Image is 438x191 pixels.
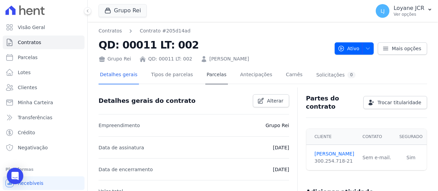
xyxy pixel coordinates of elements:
div: 0 [347,72,356,78]
div: Plataformas [5,165,82,174]
span: Minha Carteira [18,99,53,106]
a: [PERSON_NAME] [209,55,249,63]
a: Crédito [3,126,85,139]
p: [DATE] [273,165,289,174]
a: Parcelas [3,51,85,64]
nav: Breadcrumb [99,27,329,35]
span: Ativo [338,42,360,55]
td: Sem e-mail. [358,145,395,170]
a: Carnês [284,66,304,84]
a: Clientes [3,81,85,94]
a: Contratos [99,27,122,35]
span: Crédito [18,129,35,136]
span: Recebíveis [18,180,43,187]
span: Mais opções [392,45,421,52]
a: Solicitações0 [315,66,357,84]
span: Parcelas [18,54,38,61]
a: Detalhes gerais [99,66,139,84]
a: [PERSON_NAME] [314,150,354,158]
span: Transferências [18,114,52,121]
p: Grupo Rei [266,121,289,129]
div: Grupo Rei [99,55,131,63]
span: Clientes [18,84,37,91]
span: Trocar titularidade [377,99,421,106]
a: QD: 00011 LT: 002 [148,55,192,63]
a: Antecipações [239,66,274,84]
button: Ativo [335,42,374,55]
a: Lotes [3,66,85,79]
a: Tipos de parcelas [150,66,194,84]
th: Cliente [306,129,358,145]
h3: Detalhes gerais do contrato [99,97,195,105]
p: Loyane JCR [394,5,424,12]
a: Contrato #205d14ad [140,27,190,35]
h3: Partes do contrato [306,94,358,111]
p: Data de encerramento [99,165,153,174]
button: Grupo Rei [99,4,147,17]
th: Contato [358,129,395,145]
span: Visão Geral [18,24,45,31]
nav: Breadcrumb [99,27,191,35]
h2: QD: 00011 LT: 002 [99,37,329,53]
a: Minha Carteira [3,96,85,109]
a: Contratos [3,36,85,49]
p: Empreendimento [99,121,140,129]
p: Data de assinatura [99,144,144,152]
a: Parcelas [205,66,228,84]
button: LJ Loyane JCR Ver opções [370,1,438,21]
a: Visão Geral [3,21,85,34]
p: [DATE] [273,144,289,152]
span: Lotes [18,69,31,76]
p: Ver opções [394,12,424,17]
div: Solicitações [316,72,356,78]
th: Segurado [395,129,427,145]
div: Open Intercom Messenger [7,168,23,184]
span: LJ [381,9,385,13]
span: Alterar [267,97,283,104]
a: Recebíveis [3,176,85,190]
a: Mais opções [378,42,427,55]
span: Negativação [18,144,48,151]
div: 300.254.718-21 [314,158,354,165]
a: Trocar titularidade [363,96,427,109]
a: Alterar [253,94,289,107]
a: Transferências [3,111,85,124]
span: Contratos [18,39,41,46]
td: Sim [395,145,427,170]
a: Negativação [3,141,85,154]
